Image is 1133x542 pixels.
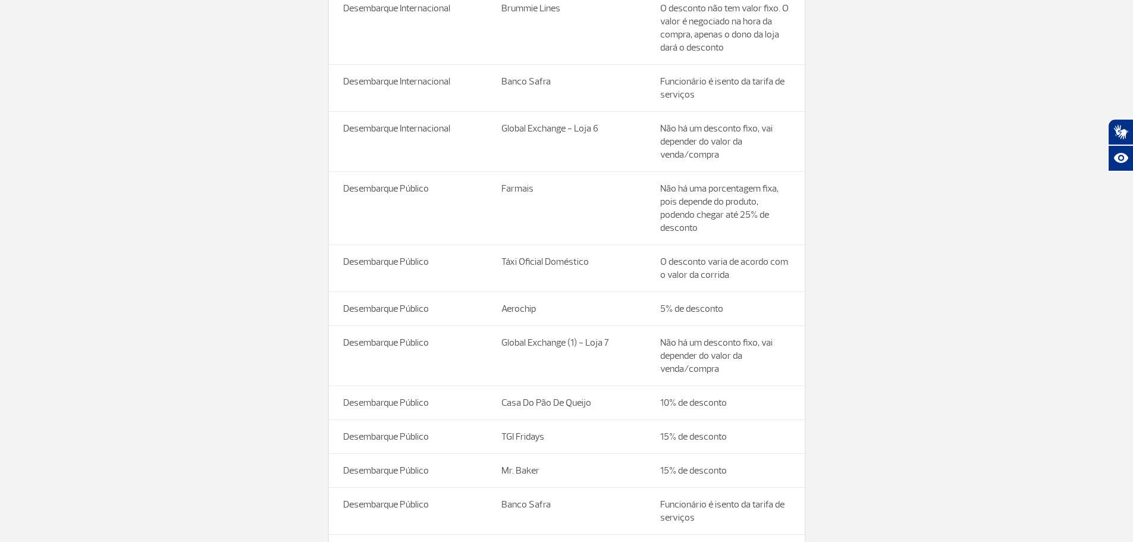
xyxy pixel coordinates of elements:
td: Funcionário é isento da tarifa de serviços [646,65,805,112]
td: Desembarque Público [329,488,488,535]
td: Casa Do Pão De Queijo [487,386,646,420]
td: Desembarque Público [329,292,488,326]
td: Mr. Baker [487,454,646,488]
button: Abrir recursos assistivos. [1108,145,1133,171]
td: Desembarque Público [329,245,488,292]
td: 10% de desconto [646,386,805,420]
td: TGI Fridays [487,420,646,454]
td: Aerochip [487,292,646,326]
td: Desembarque Internacional [329,112,488,172]
td: O desconto varia de acordo com o valor da corrida [646,245,805,292]
td: Banco Safra [487,488,646,535]
td: 15% de desconto [646,420,805,454]
td: Desembarque Público [329,420,488,454]
button: Abrir tradutor de língua de sinais. [1108,119,1133,145]
td: 15% de desconto [646,454,805,488]
td: Global Exchange (1) - Loja 7 [487,326,646,386]
td: Funcionário é isento da tarifa de serviços [646,488,805,535]
td: Desembarque Público [329,386,488,420]
td: Desembarque Público [329,326,488,386]
td: Desembarque Internacional [329,65,488,112]
td: Banco Safra [487,65,646,112]
td: Não há um desconto fixo, vai depender do valor da venda/compra [646,112,805,172]
div: Plugin de acessibilidade da Hand Talk. [1108,119,1133,171]
td: Não há uma porcentagem fixa, pois depende do produto, podendo chegar até 25% de desconto [646,172,805,245]
td: Farmais [487,172,646,245]
td: Não há um desconto fixo, vai depender do valor da venda/compra [646,326,805,386]
td: Desembarque Público [329,172,488,245]
td: Táxi Oficial Doméstico [487,245,646,292]
td: Global Exchange - Loja 6 [487,112,646,172]
td: 5% de desconto [646,292,805,326]
td: Desembarque Público [329,454,488,488]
